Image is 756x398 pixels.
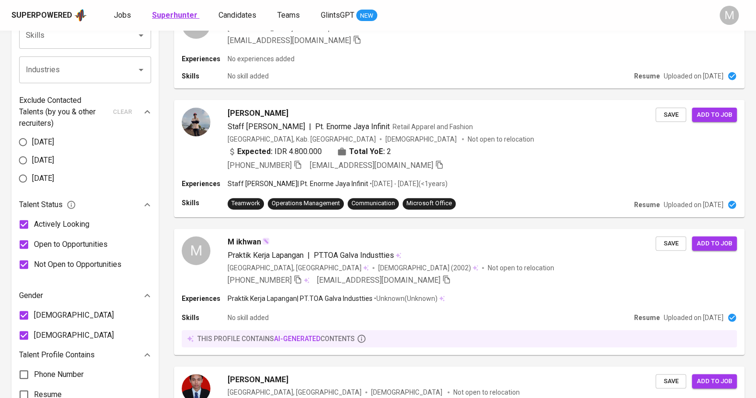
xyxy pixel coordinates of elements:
[228,36,351,45] span: [EMAIL_ADDRESS][DOMAIN_NAME]
[378,263,451,273] span: [DEMOGRAPHIC_DATA]
[660,110,681,121] span: Save
[664,71,723,81] p: Uploaded on [DATE]
[19,95,151,129] div: Exclude Contacted Talents (by you & other recruiters)clear
[174,100,745,217] a: [PERSON_NAME]Staff [PERSON_NAME]|Pt. Enorme Jaya InfinitRetail Apparel and Fashion[GEOGRAPHIC_DAT...
[19,349,95,361] p: Talent Profile Contains
[34,219,89,230] span: Actively Looking
[664,313,723,322] p: Uploaded on [DATE]
[656,374,686,389] button: Save
[114,11,131,20] span: Jobs
[182,236,210,265] div: M
[664,200,723,210] p: Uploaded on [DATE]
[228,276,292,285] span: [PHONE_NUMBER]
[468,134,534,144] p: Not open to relocation
[182,108,210,136] img: c3ed2b8c20dc82de692f84e85febcb0c.jpg
[219,11,256,20] span: Candidates
[228,236,261,248] span: M ikhwan
[228,108,288,119] span: [PERSON_NAME]
[634,71,660,81] p: Resume
[228,251,304,260] span: Praktik Kerja Lapangan
[349,146,385,157] b: Total YoE:
[34,369,84,380] span: Phone Number
[321,11,354,20] span: GlintsGPT
[74,8,87,22] img: app logo
[228,161,292,170] span: [PHONE_NUMBER]
[228,294,373,303] p: Praktik Kerja Lapangan | PT.TOA Galva Industties
[660,376,681,387] span: Save
[228,387,362,397] div: [GEOGRAPHIC_DATA], [GEOGRAPHIC_DATA]
[134,29,148,42] button: Open
[228,263,369,273] div: [GEOGRAPHIC_DATA], [GEOGRAPHIC_DATA]
[351,199,395,208] div: Communication
[692,374,737,389] button: Add to job
[697,110,732,121] span: Add to job
[152,11,197,20] b: Superhunter
[152,10,199,22] a: Superhunter
[373,294,438,303] p: • Unknown ( Unknown )
[34,330,114,341] span: [DEMOGRAPHIC_DATA]
[11,10,72,21] div: Superpowered
[307,250,310,261] span: |
[692,236,737,251] button: Add to job
[19,199,76,210] span: Talent Status
[634,200,660,210] p: Resume
[174,229,745,355] a: MM ikhwanPraktik Kerja Lapangan|PT.TOA Galva Industties[GEOGRAPHIC_DATA], [GEOGRAPHIC_DATA][DEMOG...
[356,11,377,21] span: NEW
[228,122,305,131] span: Staff [PERSON_NAME]
[371,387,444,397] span: [DEMOGRAPHIC_DATA]
[228,374,288,386] span: [PERSON_NAME]
[656,236,686,251] button: Save
[692,108,737,122] button: Add to job
[314,251,394,260] span: PT.TOA Galva Industties
[19,286,151,305] div: Gender
[277,10,302,22] a: Teams
[393,123,473,131] span: Retail Apparel and Fashion
[34,239,108,250] span: Open to Opportunities
[19,95,107,129] p: Exclude Contacted Talents (by you & other recruiters)
[272,199,340,208] div: Operations Management
[228,313,269,322] p: No skill added
[174,2,745,88] a: I[PERSON_NAME][GEOGRAPHIC_DATA]Not open to relocation[EMAIL_ADDRESS][DOMAIN_NAME] SaveAdd to jobE...
[315,122,390,131] span: Pt. Enorme Jaya Infinit
[660,238,681,249] span: Save
[368,179,448,188] p: • [DATE] - [DATE] ( <1 years )
[387,146,391,157] span: 2
[309,121,311,133] span: |
[228,146,322,157] div: IDR 4.800.000
[182,198,228,208] p: Skills
[228,71,269,81] p: No skill added
[385,134,458,144] span: [DEMOGRAPHIC_DATA]
[317,276,440,285] span: [EMAIL_ADDRESS][DOMAIN_NAME]
[634,313,660,322] p: Resume
[321,10,377,22] a: GlintsGPT NEW
[182,179,228,188] p: Experiences
[32,155,54,166] span: [DATE]
[237,146,273,157] b: Expected:
[219,10,258,22] a: Candidates
[34,310,114,321] span: [DEMOGRAPHIC_DATA]
[488,263,554,273] p: Not open to relocation
[656,108,686,122] button: Save
[182,71,228,81] p: Skills
[228,179,368,188] p: Staff [PERSON_NAME] | Pt. Enorme Jaya Infinit
[114,10,133,22] a: Jobs
[697,238,732,249] span: Add to job
[34,259,121,270] span: Not Open to Opportunities
[182,294,228,303] p: Experiences
[228,54,295,64] p: No experiences added
[277,11,300,20] span: Teams
[19,195,151,214] div: Talent Status
[262,237,270,245] img: magic_wand.svg
[274,335,320,343] span: AI-generated
[182,54,228,64] p: Experiences
[453,387,520,397] p: Not open to relocation
[32,173,54,184] span: [DATE]
[720,6,739,25] div: M
[182,313,228,322] p: Skills
[19,290,43,301] p: Gender
[32,136,54,148] span: [DATE]
[231,199,260,208] div: Teamwork
[697,376,732,387] span: Add to job
[197,334,355,343] p: this profile contains contents
[11,8,87,22] a: Superpoweredapp logo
